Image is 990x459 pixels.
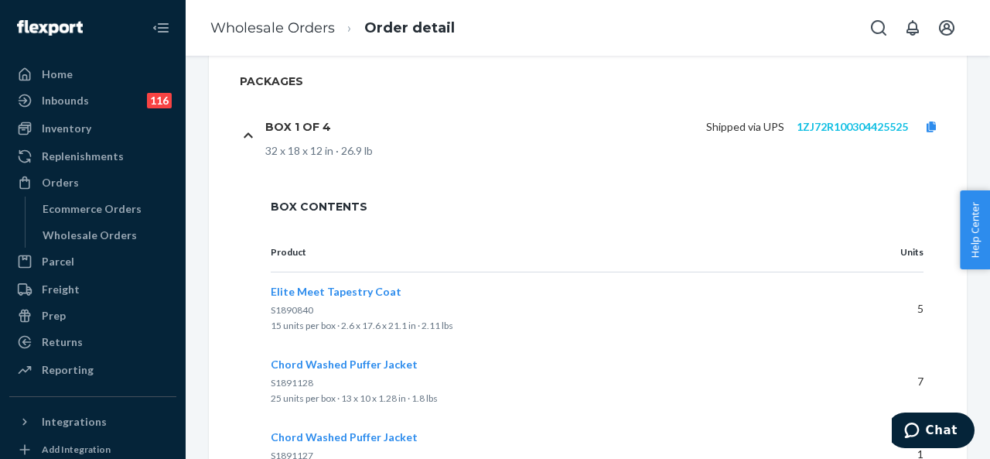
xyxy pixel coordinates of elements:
[364,19,455,36] a: Order detail
[147,93,172,108] div: 116
[198,5,467,51] ol: breadcrumbs
[931,12,962,43] button: Open account menu
[9,62,176,87] a: Home
[43,201,142,217] div: Ecommerce Orders
[271,391,834,406] p: 25 units per box · 13 x 10 x 1.28 in · 1.8 lbs
[9,144,176,169] a: Replenishments
[9,249,176,274] a: Parcel
[42,334,83,350] div: Returns
[9,116,176,141] a: Inventory
[42,67,73,82] div: Home
[859,245,923,259] p: Units
[42,121,91,136] div: Inventory
[897,12,928,43] button: Open notifications
[9,170,176,195] a: Orders
[42,93,89,108] div: Inbounds
[271,285,401,298] span: Elite Meet Tapestry Coat
[271,318,834,334] p: 15 units per box · 2.6 x 17.6 x 21.1 in · 2.11 lbs
[42,362,94,378] div: Reporting
[42,308,66,324] div: Prep
[209,74,967,101] h2: Packages
[42,254,74,269] div: Parcel
[42,175,79,190] div: Orders
[271,377,313,389] span: S1891128
[42,414,107,430] div: Integrations
[9,303,176,328] a: Prep
[35,197,177,221] a: Ecommerce Orders
[9,88,176,113] a: Inbounds116
[797,120,908,133] a: 1ZJ72R100304425525
[960,190,990,269] button: Help Center
[9,440,176,459] a: Add Integration
[859,301,923,317] p: 5
[35,223,177,248] a: Wholesale Orders
[271,430,418,444] span: Chord Washed Puffer Jacket
[43,228,137,243] div: Wholesale Orders
[706,119,784,135] p: Shipped via UPS
[271,199,923,214] span: Box Contents
[271,304,313,316] span: S1890840
[271,358,418,371] span: Chord Washed Puffer Jacket
[863,12,894,43] button: Open Search Box
[9,277,176,302] a: Freight
[892,413,975,451] iframe: Opens a widget where you can chat to one of our agents
[17,20,83,36] img: Flexport logo
[271,357,418,372] button: Chord Washed Puffer Jacket
[271,430,418,445] button: Chord Washed Puffer Jacket
[42,149,124,164] div: Replenishments
[859,374,923,389] p: 7
[265,143,954,159] div: 32 x 18 x 12 in · 26.9 lb
[9,330,176,355] a: Returns
[9,358,176,382] a: Reporting
[9,409,176,434] button: Integrations
[271,245,834,259] p: Product
[145,12,176,43] button: Close Navigation
[271,284,401,300] button: Elite Meet Tapestry Coat
[210,19,335,36] a: Wholesale Orders
[265,120,331,134] h1: Box 1 of 4
[42,443,111,456] div: Add Integration
[42,282,80,297] div: Freight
